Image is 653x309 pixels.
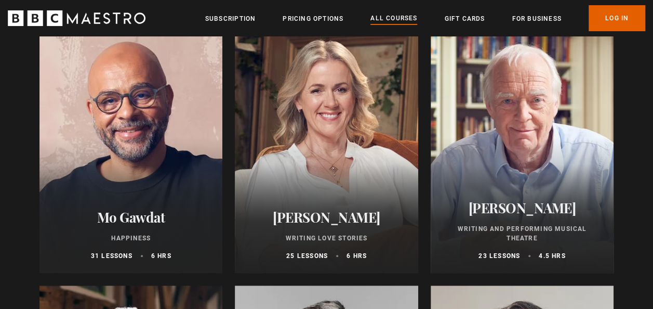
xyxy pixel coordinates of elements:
p: Writing Love Stories [247,234,405,243]
p: 31 lessons [91,251,132,261]
a: Pricing Options [283,14,343,24]
p: 25 lessons [286,251,328,261]
a: For business [512,14,561,24]
a: Log In [589,5,645,31]
a: All Courses [370,13,417,24]
h2: [PERSON_NAME] [443,200,601,216]
a: Mo Gawdat Happiness 31 lessons 6 hrs [39,23,222,273]
h2: Mo Gawdat [52,209,210,225]
h2: [PERSON_NAME] [247,209,405,225]
p: 23 lessons [478,251,520,261]
a: Subscription [205,14,256,24]
p: Writing and Performing Musical Theatre [443,224,601,243]
a: Gift Cards [444,14,485,24]
p: 6 hrs [347,251,367,261]
a: [PERSON_NAME] Writing and Performing Musical Theatre 23 lessons 4.5 hrs [431,23,614,273]
p: 4.5 hrs [539,251,565,261]
nav: Primary [205,5,645,31]
p: Happiness [52,234,210,243]
p: 6 hrs [151,251,171,261]
a: [PERSON_NAME] Writing Love Stories 25 lessons 6 hrs [235,23,418,273]
svg: BBC Maestro [8,10,145,26]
